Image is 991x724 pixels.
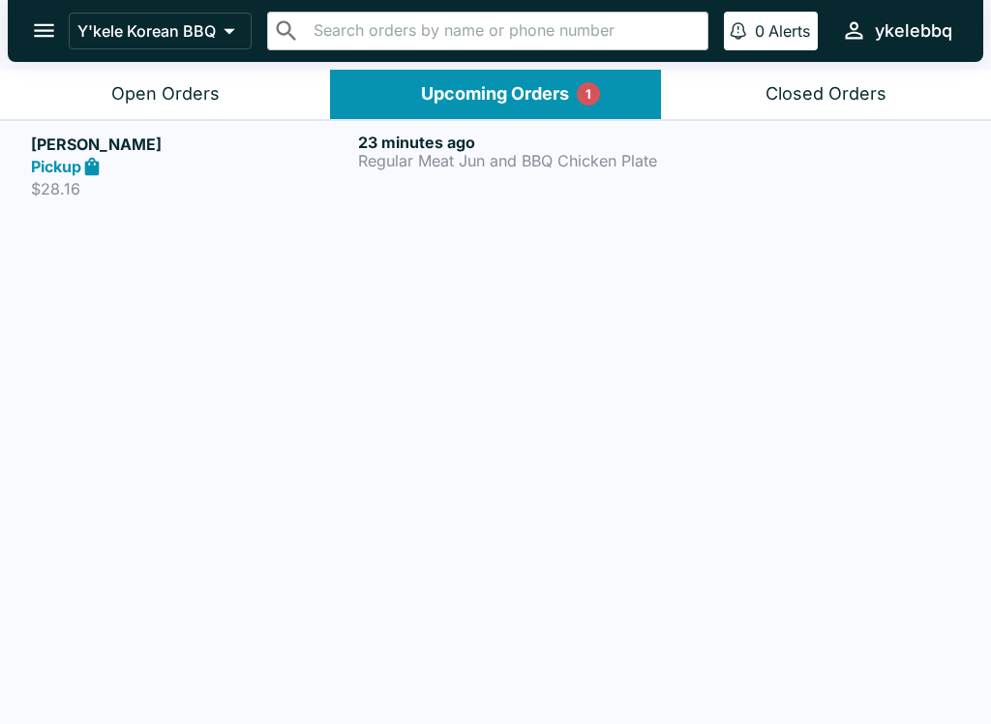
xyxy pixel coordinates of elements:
p: Regular Meat Jun and BBQ Chicken Plate [358,152,677,169]
strong: Pickup [31,157,81,176]
h6: 23 minutes ago [358,133,677,152]
button: ykelebbq [833,10,960,51]
div: Upcoming Orders [421,83,569,106]
button: Y'kele Korean BBQ [69,13,252,49]
button: open drawer [19,6,69,55]
p: 1 [586,84,591,104]
div: Open Orders [111,83,220,106]
div: ykelebbq [875,19,952,43]
p: Y'kele Korean BBQ [77,21,216,41]
h5: [PERSON_NAME] [31,133,350,156]
input: Search orders by name or phone number [308,17,700,45]
p: 0 [755,21,765,41]
p: Alerts [768,21,810,41]
p: $28.16 [31,179,350,198]
div: Closed Orders [766,83,886,106]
